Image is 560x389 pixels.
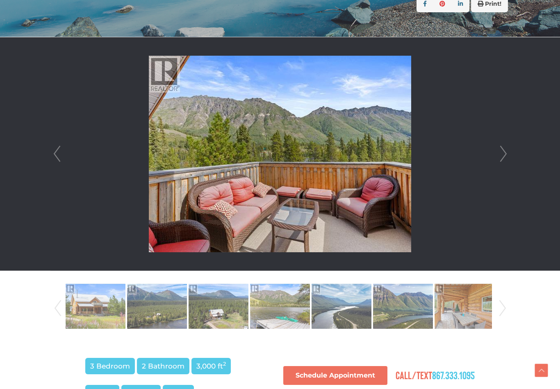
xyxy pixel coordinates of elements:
span: Schedule Appointment [296,372,375,379]
a: Next [496,280,509,336]
img: Property-28903070-Photo-3.jpg [189,283,248,330]
span: 3,000 ft [191,358,231,374]
a: Prev [52,280,64,336]
a: Next [497,37,510,271]
img: Property-28903070-Photo-2.jpg [127,283,187,330]
span: 2 Bathroom [137,358,189,374]
img: Property-28903070-Photo-1.jpg [66,283,125,330]
img: Property-28903070-Photo-6.jpg [373,283,433,330]
span: 3 Bedroom [85,358,135,374]
img: Property-28903070-Photo-5.jpg [312,283,371,330]
a: Schedule Appointment [283,366,387,385]
img: Property-28903070-Photo-7.jpg [435,283,494,330]
a: Prev [51,37,63,271]
img: Property-28903070-Photo-4.jpg [250,283,310,330]
a: 867.333.1095 [432,369,475,381]
sup: 2 [223,361,226,367]
img: 1130 Annie Lake Road, Whitehorse South, Yukon Y1A 7A1 - Photo 24 - 16837 [149,56,411,252]
span: Call/Text [396,369,475,381]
